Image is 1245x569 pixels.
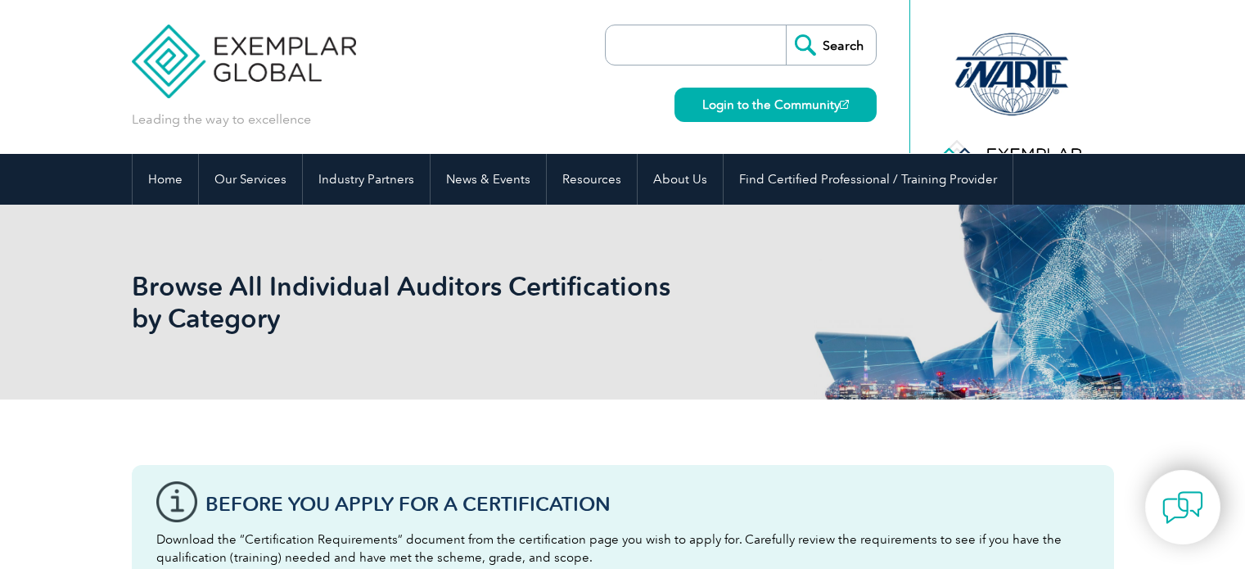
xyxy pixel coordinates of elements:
p: Leading the way to excellence [132,111,311,129]
a: Resources [547,154,637,205]
a: Find Certified Professional / Training Provider [724,154,1013,205]
a: Industry Partners [303,154,430,205]
a: Home [133,154,198,205]
h1: Browse All Individual Auditors Certifications by Category [132,270,760,334]
img: open_square.png [840,100,849,109]
a: Login to the Community [674,88,877,122]
input: Search [786,25,876,65]
a: Our Services [199,154,302,205]
p: Download the “Certification Requirements” document from the certification page you wish to apply ... [156,531,1089,567]
a: News & Events [431,154,546,205]
img: contact-chat.png [1162,487,1203,528]
h3: Before You Apply For a Certification [205,494,1089,514]
a: About Us [638,154,723,205]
